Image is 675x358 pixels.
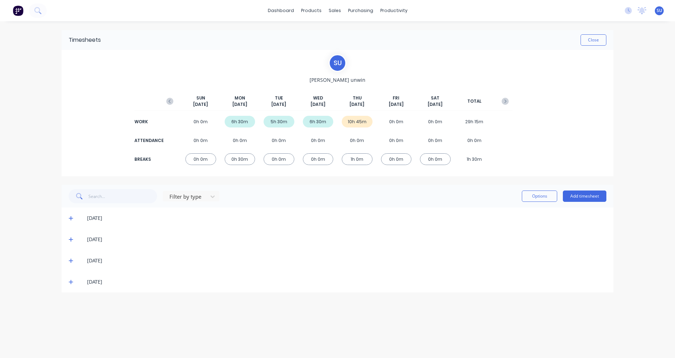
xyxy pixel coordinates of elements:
span: TOTAL [467,98,481,104]
div: s u [329,54,346,72]
div: products [298,5,325,16]
div: 0h 0m [264,135,294,146]
div: 0h 0m [342,135,373,146]
div: [DATE] [87,257,606,265]
span: MON [235,95,245,101]
div: ATTENDANCE [134,137,163,144]
div: productivity [377,5,411,16]
div: sales [325,5,345,16]
span: TUE [275,95,283,101]
div: purchasing [345,5,377,16]
div: 0h 0m [185,116,216,127]
div: 6h 30m [303,116,334,127]
div: 0h 0m [420,135,451,146]
div: 1h 30m [459,153,490,165]
span: [DATE] [389,101,404,108]
div: 0h 0m [225,135,255,146]
span: [DATE] [428,101,443,108]
div: 0h 0m [303,135,334,146]
div: 10h 45m [342,116,373,127]
div: 0h 0m [420,153,451,165]
div: [DATE] [87,235,606,243]
div: Timesheets [69,36,101,44]
div: 5h 30m [264,116,294,127]
div: 0h 0m [381,135,412,146]
button: Close [581,34,606,46]
span: SUN [196,95,205,101]
input: Search... [88,189,157,203]
a: dashboard [264,5,298,16]
span: [DATE] [311,101,325,108]
div: 0h 0m [381,116,412,127]
div: 0h 0m [264,153,294,165]
img: Factory [13,5,23,16]
div: WORK [134,119,163,125]
div: 0h 0m [185,153,216,165]
button: Add timesheet [563,191,606,202]
span: WED [313,95,323,101]
div: 0h 0m [303,153,334,165]
div: [DATE] [87,278,606,286]
span: FRI [393,95,399,101]
div: 0h 30m [225,153,255,165]
div: BREAKS [134,156,163,163]
span: [DATE] [232,101,247,108]
span: SU [657,7,662,14]
div: [DATE] [87,214,606,222]
span: [DATE] [271,101,286,108]
span: [DATE] [193,101,208,108]
span: THU [353,95,362,101]
span: [DATE] [350,101,364,108]
span: SAT [431,95,439,101]
div: 1h 0m [342,153,373,165]
div: 0h 0m [185,135,216,146]
div: 0h 0m [420,116,451,127]
button: Options [522,191,557,202]
div: 29h 15m [459,116,490,127]
div: 0h 0m [381,153,412,165]
span: [PERSON_NAME] unwin [310,76,365,84]
div: 0h 0m [459,135,490,146]
div: 6h 30m [225,116,255,127]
